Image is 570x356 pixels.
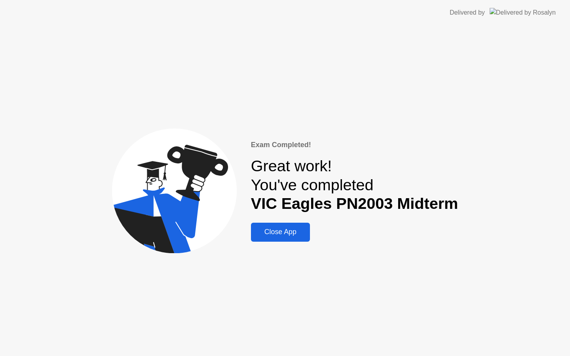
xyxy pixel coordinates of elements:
div: Close App [253,228,308,236]
div: Exam Completed! [251,140,458,150]
img: Delivered by Rosalyn [490,8,556,17]
div: Delivered by [450,8,485,17]
b: VIC Eagles PN2003 Midterm [251,195,458,212]
div: Great work! You've completed [251,157,458,213]
button: Close App [251,223,310,242]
